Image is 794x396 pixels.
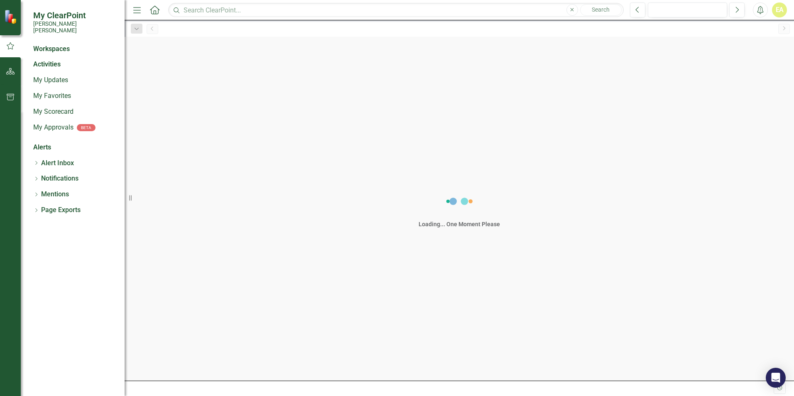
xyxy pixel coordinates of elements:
[41,205,81,215] a: Page Exports
[41,159,74,168] a: Alert Inbox
[41,174,78,183] a: Notifications
[41,190,69,199] a: Mentions
[33,143,116,152] div: Alerts
[592,6,610,13] span: Search
[33,10,116,20] span: My ClearPoint
[77,124,96,131] div: BETA
[33,60,116,69] div: Activities
[33,91,116,101] a: My Favorites
[33,76,116,85] a: My Updates
[33,20,116,34] small: [PERSON_NAME] [PERSON_NAME]
[168,3,624,17] input: Search ClearPoint...
[33,107,116,117] a: My Scorecard
[772,2,787,17] button: EA
[419,220,500,228] div: Loading... One Moment Please
[33,123,74,132] a: My Approvals
[766,368,786,388] div: Open Intercom Messenger
[4,10,19,24] img: ClearPoint Strategy
[580,4,622,16] button: Search
[33,44,70,54] div: Workspaces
